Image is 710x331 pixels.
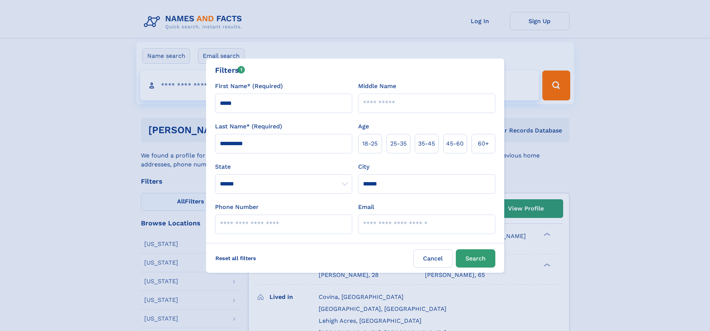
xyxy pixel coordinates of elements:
label: Phone Number [215,203,259,212]
label: Reset all filters [211,249,261,267]
label: City [358,162,369,171]
label: First Name* (Required) [215,82,283,91]
span: 60+ [478,139,489,148]
label: Last Name* (Required) [215,122,282,131]
label: Age [358,122,369,131]
span: 25‑35 [390,139,407,148]
span: 35‑45 [418,139,435,148]
span: 18‑25 [362,139,378,148]
label: Middle Name [358,82,396,91]
label: Cancel [413,249,453,268]
button: Search [456,249,495,268]
span: 45‑60 [446,139,464,148]
label: State [215,162,352,171]
div: Filters [215,65,245,76]
label: Email [358,203,374,212]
